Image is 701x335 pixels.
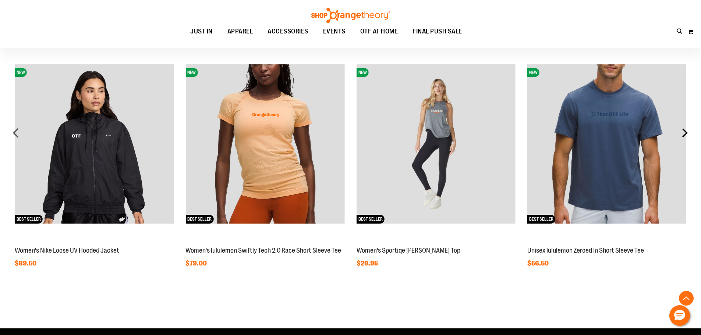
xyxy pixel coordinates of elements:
[183,23,220,40] a: JUST IN
[15,239,174,245] a: Women's Nike Loose UV Hooded JacketNEWBEST SELLER
[357,215,385,224] span: BEST SELLER
[15,64,174,223] img: Women's Nike Loose UV Hooded Jacket
[310,8,391,23] img: Shop Orangetheory
[357,239,516,245] a: Women's Sportiqe Janie Tank TopNEWBEST SELLER
[15,247,119,254] a: Women's Nike Loose UV Hooded Jacket
[357,64,516,223] img: Women's Sportiqe Janie Tank Top
[527,215,555,224] span: BEST SELLER
[220,23,261,40] a: APPAREL
[9,125,24,140] div: prev
[15,215,43,224] span: BEST SELLER
[227,23,253,40] span: APPAREL
[527,64,686,223] img: Unisex lululemon Zeroed In Short Sleeve Tee
[413,23,462,40] span: FINAL PUSH SALE
[527,260,550,267] span: $56.50
[260,23,316,40] a: ACCESSORIES
[679,291,694,306] button: Back To Top
[15,68,27,77] span: NEW
[353,23,406,40] a: OTF AT HOME
[357,247,460,254] a: Women's Sportiqe [PERSON_NAME] Top
[405,23,470,40] a: FINAL PUSH SALE
[268,23,308,40] span: ACCESSORIES
[527,239,686,245] a: Unisex lululemon Zeroed In Short Sleeve TeeNEWBEST SELLER
[185,239,344,245] a: Women's lululemon Swiftly Tech 2.0 Race Short Sleeve TeeNEWBEST SELLER
[357,260,379,267] span: $29.95
[185,215,213,224] span: BEST SELLER
[527,68,539,77] span: NEW
[323,23,346,40] span: EVENTS
[316,23,353,40] a: EVENTS
[190,23,213,40] span: JUST IN
[527,247,644,254] a: Unisex lululemon Zeroed In Short Sleeve Tee
[360,23,398,40] span: OTF AT HOME
[185,247,341,254] a: Women's lululemon Swiftly Tech 2.0 Race Short Sleeve Tee
[15,260,38,267] span: $89.50
[357,68,369,77] span: NEW
[185,260,208,267] span: $79.00
[185,68,198,77] span: NEW
[669,305,690,326] button: Hello, have a question? Let’s chat.
[677,125,692,140] div: next
[185,64,344,223] img: Women's lululemon Swiftly Tech 2.0 Race Short Sleeve Tee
